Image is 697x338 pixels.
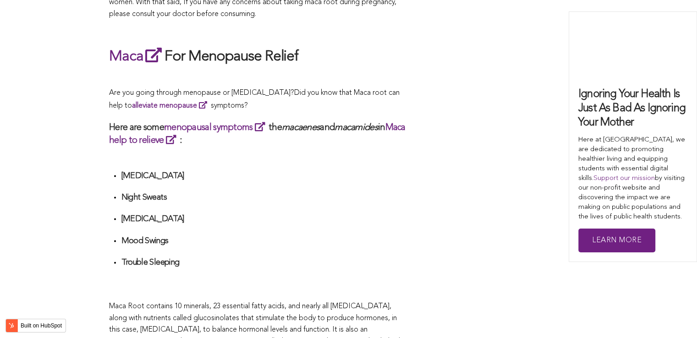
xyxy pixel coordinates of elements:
a: alleviate menopause [132,102,211,109]
a: Maca [109,49,165,64]
h4: Trouble Sleeping [121,257,407,268]
em: macaenes [282,123,320,132]
button: Built on HubSpot [5,319,66,333]
h4: Mood Swings [121,236,407,246]
a: Learn More [578,229,655,253]
h2: For Menopause Relief [109,46,407,67]
span: Did you know that Maca root can help to symptoms? [109,89,400,109]
h4: [MEDICAL_DATA] [121,171,407,181]
iframe: Chat Widget [651,294,697,338]
label: Built on HubSpot [17,320,66,332]
h4: [MEDICAL_DATA] [121,214,407,224]
h3: Here are some the and in : [109,121,407,147]
em: macamides [335,123,378,132]
a: menopausal symptoms [164,123,269,132]
h4: Night Sweats [121,192,407,203]
a: Maca help to relieve [109,123,406,145]
img: HubSpot sprocket logo [6,320,17,331]
span: Are you going through menopause or [MEDICAL_DATA]? [109,89,294,97]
